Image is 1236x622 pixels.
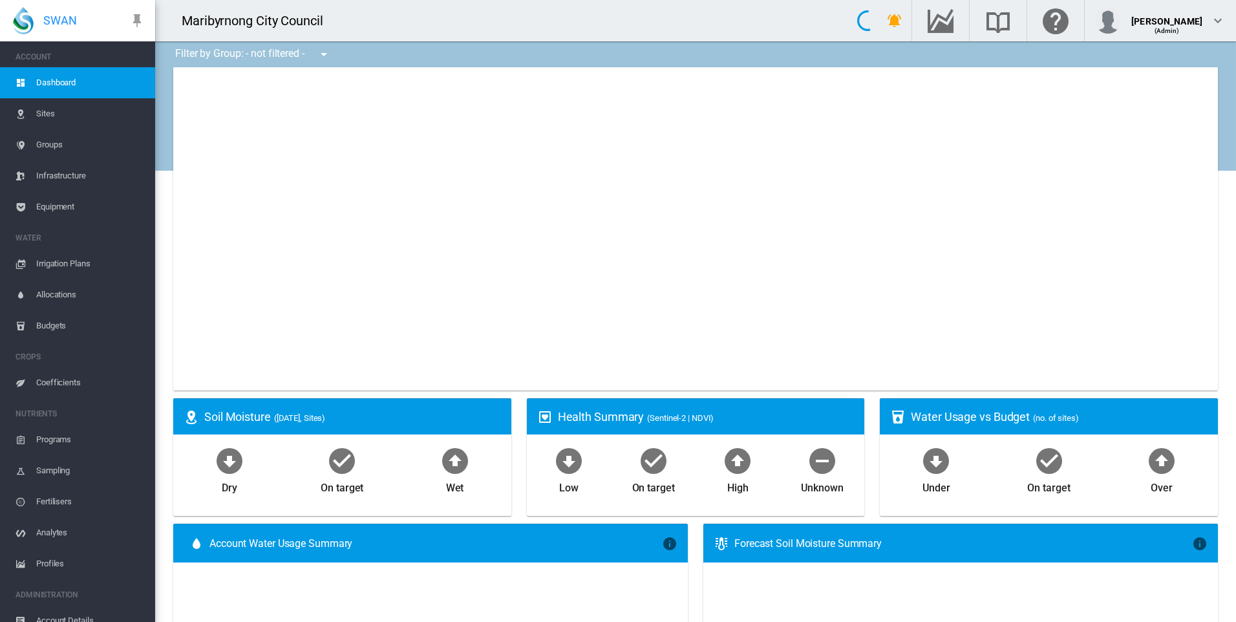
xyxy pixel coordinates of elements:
span: Dashboard [36,67,145,98]
span: Sites [36,98,145,129]
div: Dry [222,476,237,495]
div: Health Summary [558,409,855,425]
div: Under [922,476,950,495]
md-icon: icon-bell-ring [887,13,902,28]
span: NUTRIENTS [16,403,145,424]
md-icon: icon-information [662,536,677,552]
md-icon: icon-minus-circle [807,445,838,476]
md-icon: icon-cup-water [890,409,906,425]
img: SWAN-Landscape-Logo-Colour-drop.png [13,7,34,34]
md-icon: icon-checkbox-marked-circle [638,445,669,476]
span: (no. of sites) [1033,413,1079,423]
button: icon-bell-ring [882,8,908,34]
md-icon: icon-thermometer-lines [714,536,729,552]
button: icon-menu-down [311,41,337,67]
div: On target [1027,476,1070,495]
md-icon: icon-chevron-down [1210,13,1226,28]
div: Low [559,476,579,495]
div: Maribyrnong City Council [182,12,335,30]
span: Fertilisers [36,486,145,517]
md-icon: icon-water [189,536,204,552]
div: [PERSON_NAME] [1131,10,1202,23]
span: SWAN [43,12,77,28]
md-icon: icon-checkbox-marked-circle [326,445,357,476]
div: Soil Moisture [204,409,501,425]
span: Account Water Usage Summary [209,537,662,551]
span: Programs [36,424,145,455]
md-icon: icon-arrow-down-bold-circle [553,445,584,476]
span: Equipment [36,191,145,222]
span: WATER [16,228,145,248]
span: ACCOUNT [16,47,145,67]
div: On target [321,476,363,495]
span: ADMINISTRATION [16,584,145,605]
md-icon: icon-pin [129,13,145,28]
span: Groups [36,129,145,160]
span: CROPS [16,347,145,367]
md-icon: icon-map-marker-radius [184,409,199,425]
span: Irrigation Plans [36,248,145,279]
md-icon: Search the knowledge base [983,13,1014,28]
span: Infrastructure [36,160,145,191]
div: Filter by Group: - not filtered - [165,41,341,67]
md-icon: icon-menu-down [316,47,332,62]
div: Forecast Soil Moisture Summary [734,537,1192,551]
img: profile.jpg [1095,8,1121,34]
md-icon: icon-arrow-up-bold-circle [440,445,471,476]
span: Budgets [36,310,145,341]
div: High [727,476,749,495]
md-icon: icon-arrow-down-bold-circle [214,445,245,476]
md-icon: Click here for help [1040,13,1071,28]
div: Over [1151,476,1173,495]
span: Profiles [36,548,145,579]
div: Unknown [801,476,843,495]
md-icon: icon-arrow-up-bold-circle [1146,445,1177,476]
span: Coefficients [36,367,145,398]
span: (Admin) [1155,27,1180,34]
md-icon: Go to the Data Hub [925,13,956,28]
div: Water Usage vs Budget [911,409,1208,425]
span: Allocations [36,279,145,310]
md-icon: icon-heart-box-outline [537,409,553,425]
div: On target [632,476,675,495]
span: ([DATE], Sites) [274,413,326,423]
span: Sampling [36,455,145,486]
md-icon: icon-information [1192,536,1208,552]
md-icon: icon-arrow-up-bold-circle [722,445,753,476]
span: Analytes [36,517,145,548]
md-icon: icon-arrow-down-bold-circle [921,445,952,476]
div: Wet [446,476,464,495]
md-icon: icon-checkbox-marked-circle [1034,445,1065,476]
span: (Sentinel-2 | NDVI) [647,413,714,423]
